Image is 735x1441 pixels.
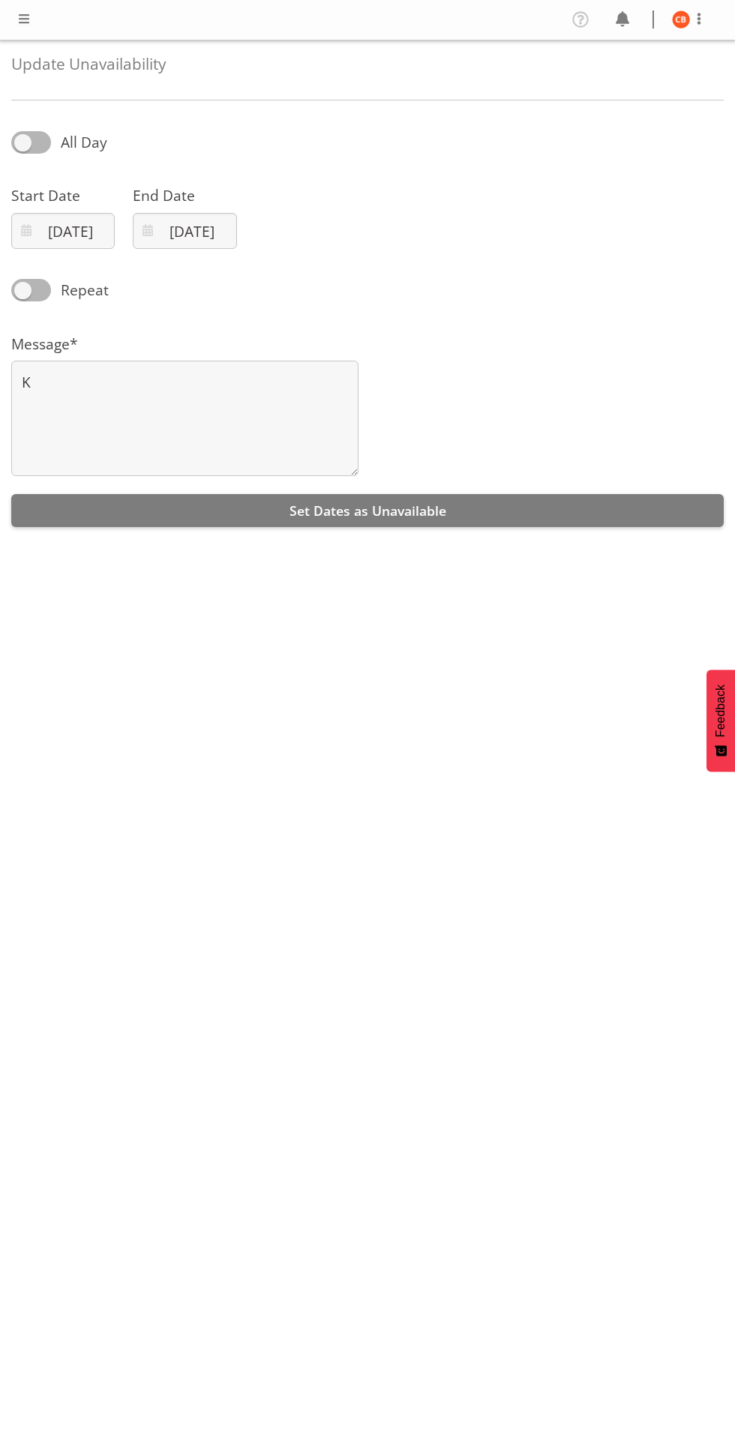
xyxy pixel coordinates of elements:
[133,185,236,207] label: End Date
[11,334,358,355] label: Message*
[714,685,727,737] span: Feedback
[289,502,446,520] span: Set Dates as Unavailable
[51,280,109,301] span: Repeat
[11,185,115,207] label: Start Date
[61,132,107,152] span: All Day
[672,10,690,28] img: chelsea-bartlett11426.jpg
[11,213,115,249] input: Click to select...
[133,213,236,249] input: Click to select...
[11,494,724,527] button: Set Dates as Unavailable
[11,55,724,73] h4: Update Unavailability
[706,670,735,771] button: Feedback - Show survey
